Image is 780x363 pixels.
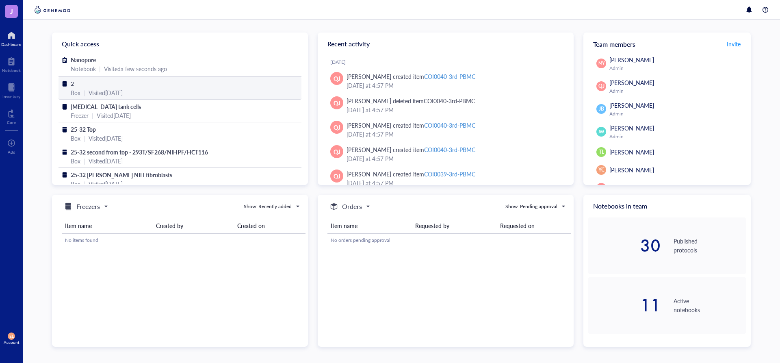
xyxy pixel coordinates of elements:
[726,37,741,50] button: Invite
[674,296,746,314] div: Active notebooks
[97,111,131,120] div: Visited [DATE]
[334,172,340,180] span: QJ
[330,59,567,65] div: [DATE]
[598,83,604,90] span: QJ
[424,97,475,105] div: COI0040-3rd-PBMC
[609,88,743,94] div: Admin
[244,203,292,210] div: Show: Recently added
[92,111,93,120] div: |
[324,166,567,191] a: QJ[PERSON_NAME] created itemCOI0039-3rd-PBMC[DATE] at 4:57 PM
[347,72,475,81] div: [PERSON_NAME] created item
[497,218,571,233] th: Requested on
[32,5,72,15] img: genemod-logo
[89,88,123,97] div: Visited [DATE]
[598,166,604,174] span: YC
[609,78,654,87] span: [PERSON_NAME]
[2,81,20,99] a: Inventory
[234,218,305,233] th: Created on
[7,120,16,125] div: Core
[71,56,96,64] span: Nanopore
[609,148,654,156] span: [PERSON_NAME]
[583,33,751,55] div: Team members
[599,105,604,113] span: JB
[727,40,741,48] span: Invite
[609,124,654,132] span: [PERSON_NAME]
[52,33,308,55] div: Quick access
[9,334,14,339] span: EL
[424,121,475,129] div: COI0040-3rd-PBMC
[588,297,661,313] div: 11
[424,72,475,80] div: COI0040-3rd-PBMC
[71,179,80,188] div: Box
[347,154,561,163] div: [DATE] at 4:57 PM
[71,157,80,165] div: Box
[609,101,654,109] span: [PERSON_NAME]
[2,94,20,99] div: Inventory
[347,121,475,130] div: [PERSON_NAME] created item
[347,105,561,114] div: [DATE] at 4:57 PM
[71,171,172,179] span: 25-32 [PERSON_NAME] NIH fibroblasts
[334,98,340,107] span: QJ
[674,237,746,254] div: Published protocols
[8,150,15,154] div: Add
[327,218,412,233] th: Item name
[76,202,100,211] h5: Freezers
[331,237,568,244] div: No orders pending approval
[583,195,751,217] div: Notebooks in team
[2,68,21,73] div: Notebook
[318,33,574,55] div: Recent activity
[84,134,85,143] div: |
[334,147,340,156] span: QJ
[89,157,123,165] div: Visited [DATE]
[505,203,557,210] div: Show: Pending approval
[84,179,85,188] div: |
[2,55,21,73] a: Notebook
[324,142,567,166] a: QJ[PERSON_NAME] created itemCOI0040-3rd-PBMC[DATE] at 4:57 PM
[104,64,167,73] div: Visited a few seconds ago
[89,134,123,143] div: Visited [DATE]
[347,170,475,178] div: [PERSON_NAME] created item
[598,184,604,191] span: SH
[342,202,362,211] h5: Orders
[599,148,604,156] span: TL
[71,111,89,120] div: Freezer
[4,340,19,345] div: Account
[424,170,475,178] div: COI0039-3rd-PBMC
[71,148,208,156] span: 25-32 second from top - 293T/SF268/NIHPF/HCT116
[1,42,22,47] div: Dashboard
[62,218,153,233] th: Item name
[334,74,340,83] span: QJ
[71,64,96,73] div: Notebook
[10,6,13,16] span: J
[347,96,475,105] div: [PERSON_NAME] deleted item
[324,117,567,142] a: QJ[PERSON_NAME] created itemCOI0040-3rd-PBMC[DATE] at 4:57 PM
[588,237,661,254] div: 30
[71,102,141,111] span: [MEDICAL_DATA] tank cells
[598,128,604,135] span: JW
[609,111,743,117] div: Admin
[609,65,743,72] div: Admin
[7,107,16,125] a: Core
[609,56,654,64] span: [PERSON_NAME]
[412,218,496,233] th: Requested by
[347,81,561,90] div: [DATE] at 4:57 PM
[347,145,475,154] div: [PERSON_NAME] created item
[84,88,85,97] div: |
[153,218,234,233] th: Created by
[609,184,654,192] span: [PERSON_NAME]
[598,60,604,66] span: MY
[65,237,302,244] div: No items found
[324,69,567,93] a: QJ[PERSON_NAME] created itemCOI0040-3rd-PBMC[DATE] at 4:57 PM
[334,123,340,132] span: QJ
[89,179,123,188] div: Visited [DATE]
[609,133,743,140] div: Admin
[71,125,96,133] span: 25-32 Top
[424,146,475,154] div: COI0040-3rd-PBMC
[71,88,80,97] div: Box
[1,29,22,47] a: Dashboard
[99,64,101,73] div: |
[347,130,561,139] div: [DATE] at 4:57 PM
[71,80,74,88] span: 2
[609,166,654,174] span: [PERSON_NAME]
